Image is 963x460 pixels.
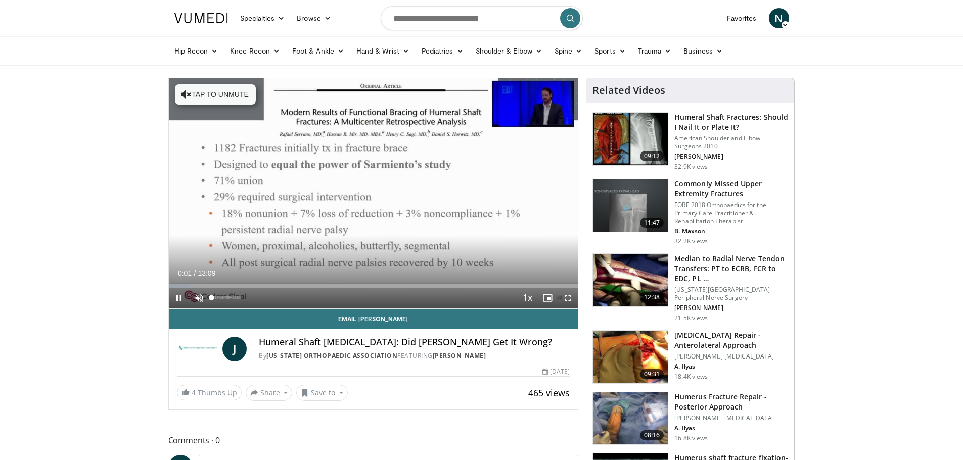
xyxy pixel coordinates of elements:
[640,369,664,379] span: 09:31
[674,304,788,312] p: [PERSON_NAME]
[528,387,570,399] span: 465 views
[674,363,788,371] p: A. Ilyas
[592,392,788,445] a: 08:16 Humerus Fracture Repair - Posterior Approach [PERSON_NAME] [MEDICAL_DATA] A. Ilyas 16.8K views
[169,309,578,329] a: Email [PERSON_NAME]
[640,430,664,440] span: 08:16
[677,41,729,61] a: Business
[169,288,189,308] button: Pause
[674,179,788,199] h3: Commonly Missed Upper Extremity Fractures
[177,337,219,361] img: California Orthopaedic Association
[175,84,256,105] button: Tap to unmute
[674,330,788,350] h3: [MEDICAL_DATA] Repair - Anterolateral Approach
[542,367,570,376] div: [DATE]
[246,385,293,401] button: Share
[168,41,224,61] a: Hip Recon
[350,41,416,61] a: Hand & Wrist
[640,218,664,228] span: 11:47
[169,78,578,309] video-js: Video Player
[194,269,196,277] span: /
[592,112,788,171] a: 09:12 Humeral Shaft Fractures: Should I Nail It or Plate It? American Shoulder and Elbow Surgeons...
[416,41,470,61] a: Pediatrics
[593,331,668,383] img: fd3b349a-9860-460e-a03a-0db36c4d1252.150x105_q85_crop-smart_upscale.jpg
[198,269,215,277] span: 13:09
[674,286,788,302] p: [US_STATE][GEOGRAPHIC_DATA] - Peripheral Nerve Surgery
[291,8,337,28] a: Browse
[593,179,668,232] img: b2c65235-e098-4cd2-ab0f-914df5e3e270.150x105_q85_crop-smart_upscale.jpg
[548,41,588,61] a: Spine
[433,351,486,360] a: [PERSON_NAME]
[593,392,668,445] img: 2d9d5c8a-c6e4-4c2d-a054-0024870ca918.150x105_q85_crop-smart_upscale.jpg
[296,385,348,401] button: Save to
[674,201,788,225] p: FORE 2018 Orthopaedics for the Primary Care Practitioner & Rehabilitation Therapist
[674,134,788,150] p: American Shoulder and Elbow Surgeons 2010
[259,351,570,361] div: By FEATURING
[168,434,579,447] span: Comments 0
[592,84,665,96] h4: Related Videos
[674,112,788,132] h3: Humeral Shaft Fractures: Should I Nail It or Plate It?
[674,373,708,381] p: 18.4K views
[189,288,209,308] button: Unmute
[674,392,788,412] h3: Humerus Fracture Repair - Posterior Approach
[177,385,242,400] a: 4 Thumbs Up
[558,288,578,308] button: Fullscreen
[537,288,558,308] button: Enable picture-in-picture mode
[592,253,788,322] a: 12:38 Median to Radial Nerve Tendon Transfers: PT to ECRB, FCR to EDC, PL … [US_STATE][GEOGRAPHIC...
[381,6,583,30] input: Search topics, interventions
[212,296,241,299] div: Volume Level
[517,288,537,308] button: Playback Rate
[674,434,708,442] p: 16.8K views
[721,8,763,28] a: Favorites
[593,113,668,165] img: sot_1.png.150x105_q85_crop-smart_upscale.jpg
[169,284,578,288] div: Progress Bar
[674,352,788,361] p: [PERSON_NAME] [MEDICAL_DATA]
[234,8,291,28] a: Specialties
[640,292,664,302] span: 12:38
[769,8,789,28] a: N
[592,330,788,384] a: 09:31 [MEDICAL_DATA] Repair - Anterolateral Approach [PERSON_NAME] [MEDICAL_DATA] A. Ilyas 18.4K ...
[588,41,632,61] a: Sports
[640,151,664,161] span: 09:12
[674,414,788,422] p: [PERSON_NAME] [MEDICAL_DATA]
[674,163,708,171] p: 32.9K views
[674,152,788,161] p: [PERSON_NAME]
[593,254,668,306] img: 304908_0001_1.png.150x105_q85_crop-smart_upscale.jpg
[222,337,247,361] a: J
[266,351,397,360] a: [US_STATE] Orthopaedic Association
[674,314,708,322] p: 21.5K views
[470,41,548,61] a: Shoulder & Elbow
[178,269,192,277] span: 0:01
[224,41,286,61] a: Knee Recon
[674,227,788,235] p: B. Maxson
[286,41,350,61] a: Foot & Ankle
[259,337,570,348] h4: Humeral Shaft [MEDICAL_DATA]: Did [PERSON_NAME] Get It Wrong?
[632,41,678,61] a: Trauma
[192,388,196,397] span: 4
[174,13,228,23] img: VuMedi Logo
[674,253,788,284] h3: Median to Radial Nerve Tendon Transfers: PT to ECRB, FCR to EDC, PL …
[674,424,788,432] p: A. Ilyas
[592,179,788,245] a: 11:47 Commonly Missed Upper Extremity Fractures FORE 2018 Orthopaedics for the Primary Care Pract...
[674,237,708,245] p: 32.2K views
